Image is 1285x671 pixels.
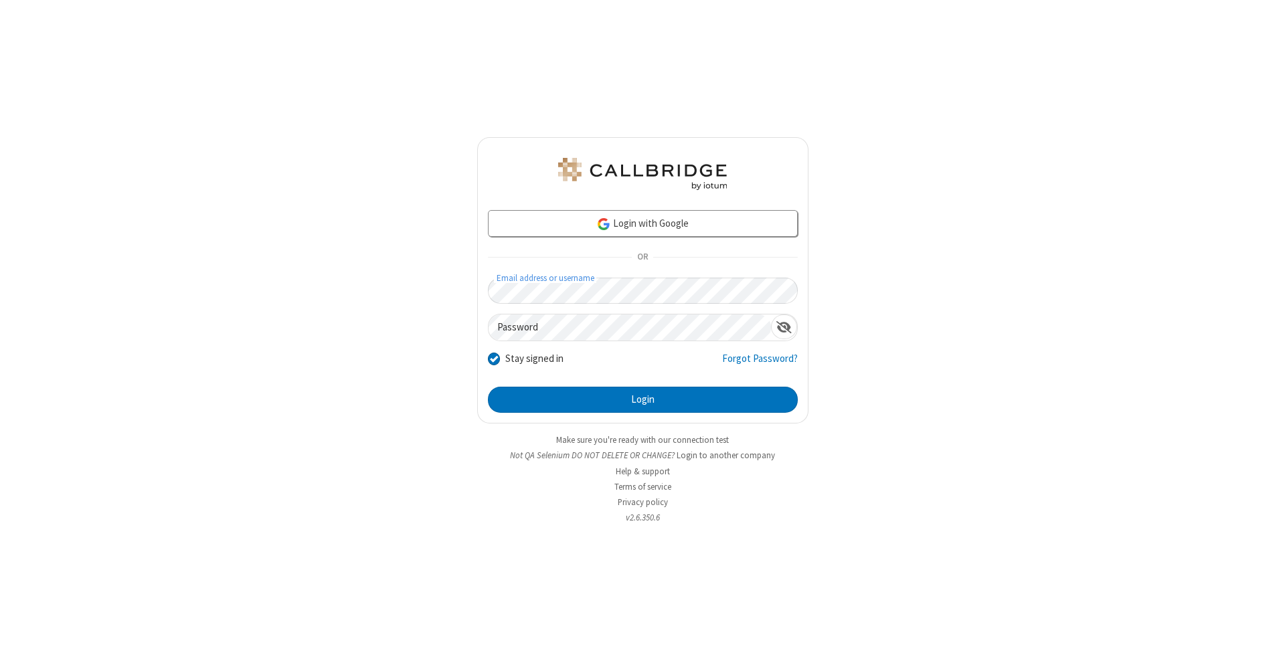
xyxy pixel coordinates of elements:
img: QA Selenium DO NOT DELETE OR CHANGE [555,158,730,190]
button: Login [488,387,798,413]
a: Login with Google [488,210,798,237]
a: Make sure you're ready with our connection test [556,434,729,446]
img: google-icon.png [596,217,611,231]
a: Privacy policy [618,496,668,508]
input: Email address or username [488,278,798,304]
button: Login to another company [677,449,775,462]
a: Forgot Password? [722,351,798,377]
input: Password [489,314,771,341]
label: Stay signed in [505,351,564,367]
a: Terms of service [614,481,671,492]
span: OR [632,248,653,267]
div: Show password [771,314,797,339]
a: Help & support [616,466,670,477]
li: v2.6.350.6 [477,511,808,524]
li: Not QA Selenium DO NOT DELETE OR CHANGE? [477,449,808,462]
